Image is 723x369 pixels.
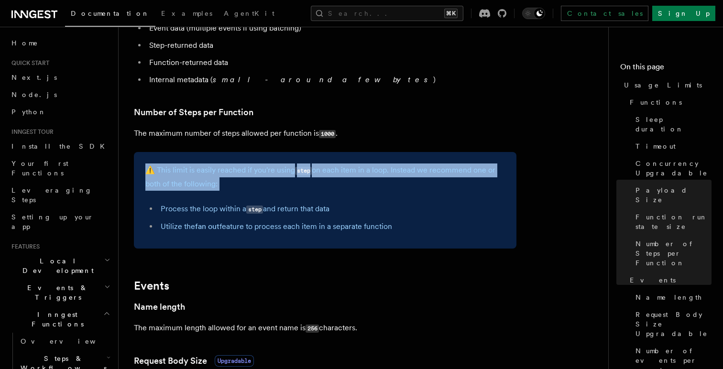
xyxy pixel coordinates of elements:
[522,8,545,19] button: Toggle dark mode
[134,127,516,141] p: The maximum number of steps allowed per function is .
[215,355,254,367] span: Upgradable
[8,283,104,302] span: Events & Triggers
[8,138,112,155] a: Install the SDK
[71,10,150,17] span: Documentation
[632,306,712,342] a: Request Body Size Upgradable
[319,130,336,138] code: 1000
[626,271,712,289] a: Events
[155,3,218,26] a: Examples
[158,202,505,216] li: Process the loop within a and return that data
[632,289,712,306] a: Name length
[8,34,112,52] a: Home
[444,9,458,18] kbd: ⌘K
[11,91,57,98] span: Node.js
[635,239,712,268] span: Number of Steps per Function
[134,354,254,368] a: Request Body SizeUpgradable
[635,115,712,134] span: Sleep duration
[161,10,212,17] span: Examples
[11,213,94,230] span: Setting up your app
[21,337,119,345] span: Overview
[8,155,112,182] a: Your first Functions
[8,59,49,67] span: Quick start
[11,38,38,48] span: Home
[246,206,263,214] code: step
[311,6,463,21] button: Search...⌘K
[635,141,676,151] span: Timeout
[632,182,712,208] a: Payload Size
[635,159,712,178] span: Concurrency Upgradable
[561,6,648,21] a: Contact sales
[134,279,169,293] a: Events
[8,306,112,333] button: Inngest Functions
[632,235,712,271] a: Number of Steps per Function
[11,160,68,177] span: Your first Functions
[134,321,516,335] p: The maximum length allowed for an event name is characters.
[134,300,185,314] a: Name length
[306,325,319,333] code: 256
[195,222,219,231] a: fan out
[630,98,682,107] span: Functions
[295,167,312,175] code: step
[8,208,112,235] a: Setting up your app
[635,293,702,302] span: Name length
[11,74,57,81] span: Next.js
[145,163,505,191] p: ⚠️ This limit is easily reached if you're using on each item in a loop. Instead we recommend one ...
[626,94,712,111] a: Functions
[620,76,712,94] a: Usage Limits
[158,220,505,233] li: Utilize the feature to process each item in a separate function
[8,182,112,208] a: Leveraging Steps
[8,69,112,86] a: Next.js
[630,275,676,285] span: Events
[620,61,712,76] h4: On this page
[8,310,103,329] span: Inngest Functions
[8,252,112,279] button: Local Development
[11,186,92,204] span: Leveraging Steps
[8,103,112,120] a: Python
[632,111,712,138] a: Sleep duration
[632,155,712,182] a: Concurrency Upgradable
[134,106,253,119] a: Number of Steps per Function
[632,208,712,235] a: Function run state size
[8,128,54,136] span: Inngest tour
[8,243,40,250] span: Features
[146,56,516,69] li: Function-returned data
[146,22,516,35] li: Event data (multiple events if using batching)
[17,333,112,350] a: Overview
[65,3,155,27] a: Documentation
[652,6,715,21] a: Sign Up
[8,86,112,103] a: Node.js
[624,80,702,90] span: Usage Limits
[635,185,712,205] span: Payload Size
[218,3,280,26] a: AgentKit
[213,75,433,84] em: small - around a few bytes
[632,138,712,155] a: Timeout
[635,212,712,231] span: Function run state size
[11,108,46,116] span: Python
[146,39,516,52] li: Step-returned data
[635,310,712,338] span: Request Body Size Upgradable
[146,73,516,87] li: Internal metadata ( )
[8,279,112,306] button: Events & Triggers
[8,256,104,275] span: Local Development
[11,142,110,150] span: Install the SDK
[224,10,274,17] span: AgentKit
